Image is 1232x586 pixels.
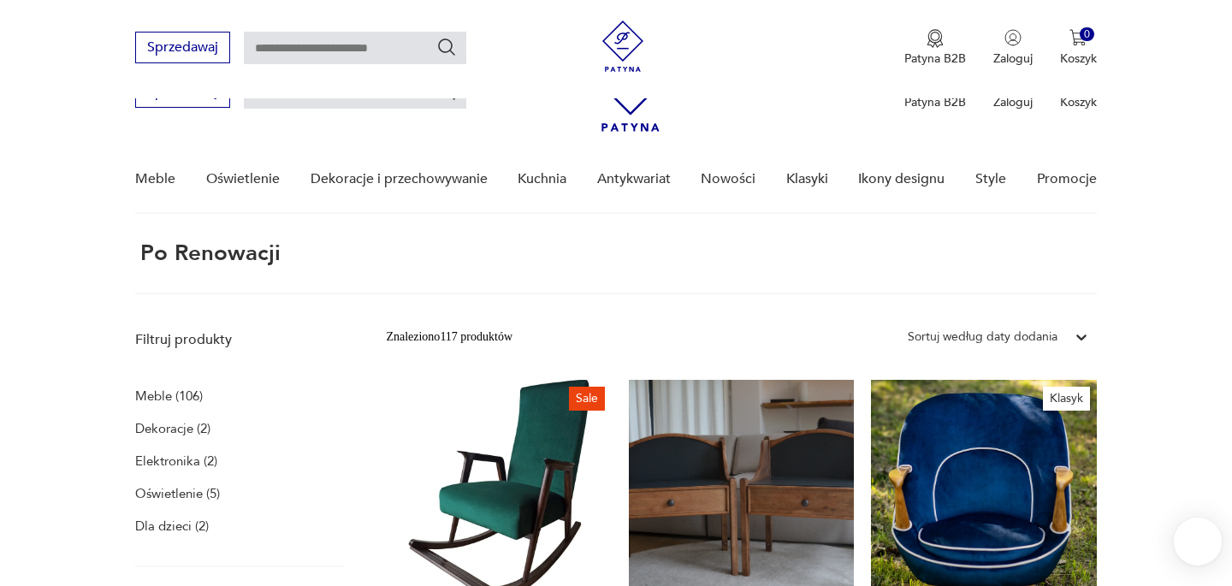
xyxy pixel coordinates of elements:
button: Zaloguj [993,29,1033,67]
a: Style [975,146,1006,212]
a: Dekoracje (2) [135,417,210,441]
a: Sprzedawaj [135,87,230,99]
p: Zaloguj [993,94,1033,110]
a: Ikony designu [858,146,945,212]
img: Ikona medalu [927,29,944,48]
img: Ikona koszyka [1069,29,1087,46]
iframe: Smartsupp widget button [1174,518,1222,565]
button: 0Koszyk [1060,29,1097,67]
div: Znaleziono 117 produktów [386,328,512,346]
a: Elektronika (2) [135,449,217,473]
button: Patyna B2B [904,29,966,67]
h1: po renowacji [135,241,281,265]
p: Patyna B2B [904,94,966,110]
a: Oświetlenie (5) [135,482,220,506]
p: Zaloguj [993,50,1033,67]
a: Dekoracje i przechowywanie [311,146,488,212]
a: Meble (106) [135,384,203,408]
a: Dla dzieci (2) [135,514,209,538]
a: Meble [135,146,175,212]
button: Szukaj [436,37,457,57]
p: Koszyk [1060,50,1097,67]
a: Klasyki [786,146,828,212]
div: 0 [1080,27,1094,42]
a: Kuchnia [518,146,566,212]
p: Filtruj produkty [135,330,345,349]
a: Antykwariat [597,146,671,212]
a: Ikona medaluPatyna B2B [904,29,966,67]
img: Patyna - sklep z meblami i dekoracjami vintage [597,21,649,72]
button: Sprzedawaj [135,32,230,63]
p: Patyna B2B [904,50,966,67]
div: Sortuj według daty dodania [908,328,1057,346]
a: Sprzedawaj [135,43,230,55]
a: Oświetlenie [206,146,280,212]
a: Nowości [701,146,755,212]
img: Ikonka użytkownika [1004,29,1022,46]
a: Promocje [1037,146,1097,212]
p: Koszyk [1060,94,1097,110]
